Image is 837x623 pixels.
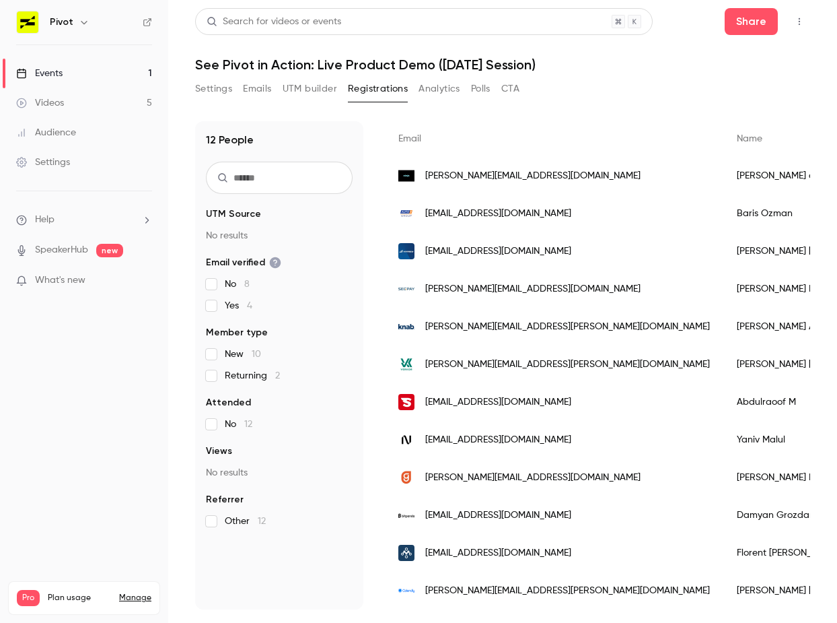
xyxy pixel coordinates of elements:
span: [EMAIL_ADDRESS][DOMAIN_NAME] [425,433,571,447]
span: [PERSON_NAME][EMAIL_ADDRESS][PERSON_NAME][DOMAIN_NAME] [425,320,710,334]
img: nebius.com [398,432,414,448]
section: facet-groups [206,207,353,528]
span: Other [225,515,266,528]
img: segpay.com [398,281,414,297]
img: geidea.net [398,469,414,486]
a: Manage [119,593,151,603]
div: Audience [16,126,76,139]
span: Yes [225,299,252,313]
img: verkor.com [398,356,414,372]
span: Help [35,213,54,227]
span: 8 [244,280,250,289]
button: Share [725,8,778,35]
span: Name [737,134,762,143]
span: [PERSON_NAME][EMAIL_ADDRESS][DOMAIN_NAME] [425,471,641,485]
button: Registrations [348,78,408,100]
h1: See Pivot in Action: Live Product Demo ([DATE] Session) [195,57,810,73]
p: No results [206,466,353,480]
button: CTA [501,78,519,100]
span: 12 [258,517,266,526]
button: UTM builder [283,78,337,100]
button: Settings [195,78,232,100]
span: 2 [275,371,280,381]
a: SpeakerHub [35,243,88,257]
img: knab.nl [398,319,414,335]
span: [PERSON_NAME][EMAIL_ADDRESS][PERSON_NAME][DOMAIN_NAME] [425,358,710,372]
div: Settings [16,156,70,169]
span: Returning [225,369,280,383]
span: [PERSON_NAME][EMAIL_ADDRESS][DOMAIN_NAME] [425,169,641,183]
li: help-dropdown-opener [16,213,152,227]
img: ananinja.com [398,168,414,184]
span: Email [398,134,421,143]
span: 12 [244,420,252,429]
h1: 12 People [206,132,254,148]
span: No [225,418,252,431]
span: [EMAIL_ADDRESS][DOMAIN_NAME] [425,509,571,523]
span: Views [206,445,232,458]
span: Referrer [206,493,244,506]
span: New [225,348,261,361]
span: [EMAIL_ADDRESS][DOMAIN_NAME] [425,207,571,221]
div: Search for videos or events [207,15,341,29]
span: new [96,244,123,257]
span: [EMAIL_ADDRESS][DOMAIN_NAME] [425,395,571,409]
span: Email verified [206,256,281,269]
button: Emails [243,78,271,100]
img: Pivot [17,11,38,33]
p: No results [206,229,353,242]
span: 4 [247,301,252,310]
div: Events [16,67,63,80]
span: [EMAIL_ADDRESS][DOMAIN_NAME] [425,244,571,259]
span: [PERSON_NAME][EMAIL_ADDRESS][PERSON_NAME][DOMAIN_NAME] [425,584,710,598]
span: Pro [17,590,40,606]
iframe: Noticeable Trigger [136,275,152,287]
span: Attended [206,396,251,409]
span: [PERSON_NAME][EMAIL_ADDRESS][DOMAIN_NAME] [425,282,641,296]
span: Plan usage [48,593,111,603]
img: bitpanda.com [398,513,414,517]
div: Videos [16,96,64,110]
img: membran-i.com [398,545,414,561]
span: Member type [206,326,268,339]
img: calendly.com [398,589,414,593]
img: ecommpay.com [398,243,414,259]
img: auto1.com [398,205,414,222]
button: Polls [471,78,490,100]
span: [EMAIL_ADDRESS][DOMAIN_NAME] [425,546,571,560]
span: No [225,277,250,291]
img: snoonu.com [398,394,414,410]
span: What's new [35,273,85,288]
span: UTM Source [206,207,261,221]
span: 10 [252,350,261,359]
h6: Pivot [50,15,73,29]
button: Analytics [418,78,460,100]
